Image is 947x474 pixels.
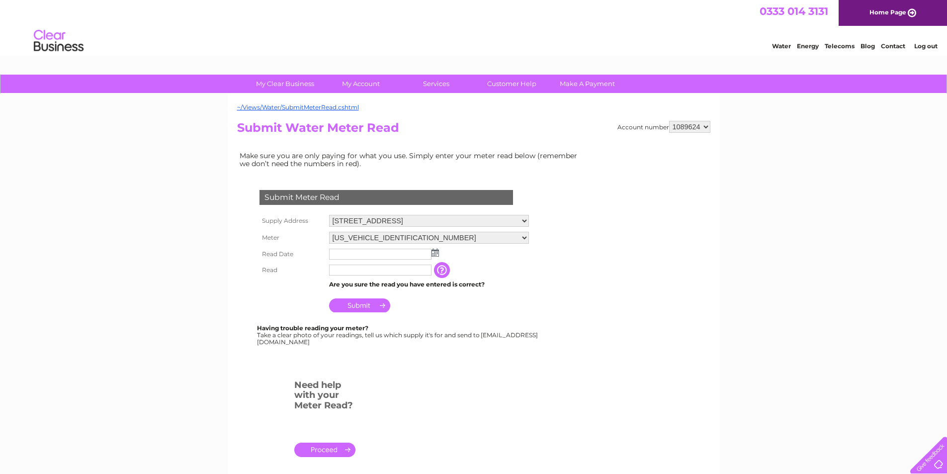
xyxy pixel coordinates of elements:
[471,75,553,93] a: Customer Help
[329,298,390,312] input: Submit
[431,249,439,257] img: ...
[395,75,477,93] a: Services
[825,42,855,50] a: Telecoms
[237,121,710,140] h2: Submit Water Meter Read
[294,378,355,416] h3: Need help with your Meter Read?
[244,75,326,93] a: My Clear Business
[257,246,327,262] th: Read Date
[257,262,327,278] th: Read
[33,26,84,56] img: logo.png
[434,262,452,278] input: Information
[259,190,513,205] div: Submit Meter Read
[797,42,819,50] a: Energy
[546,75,628,93] a: Make A Payment
[257,212,327,229] th: Supply Address
[257,229,327,246] th: Meter
[237,103,359,111] a: ~/Views/Water/SubmitMeterRead.cshtml
[914,42,938,50] a: Log out
[237,149,585,170] td: Make sure you are only paying for what you use. Simply enter your meter read below (remember we d...
[257,324,368,332] b: Having trouble reading your meter?
[772,42,791,50] a: Water
[881,42,905,50] a: Contact
[239,5,709,48] div: Clear Business is a trading name of Verastar Limited (registered in [GEOGRAPHIC_DATA] No. 3667643...
[320,75,402,93] a: My Account
[861,42,875,50] a: Blog
[760,5,828,17] a: 0333 014 3131
[617,121,710,133] div: Account number
[294,443,355,457] a: .
[257,325,539,345] div: Take a clear photo of your readings, tell us which supply it's for and send to [EMAIL_ADDRESS][DO...
[327,278,531,291] td: Are you sure the read you have entered is correct?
